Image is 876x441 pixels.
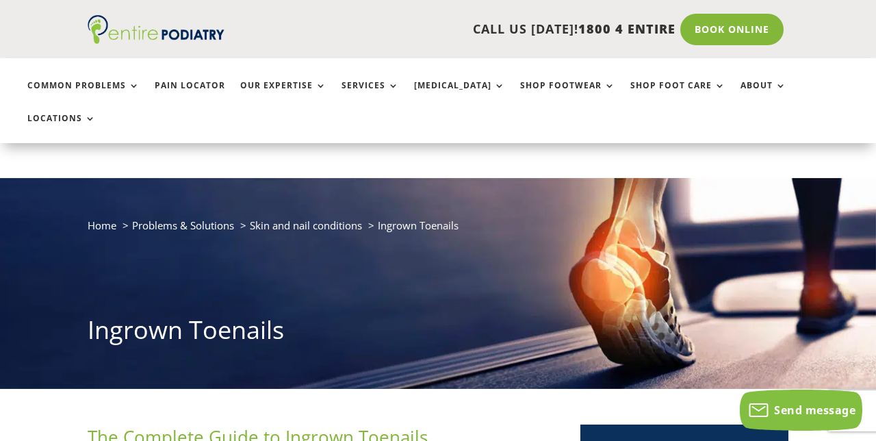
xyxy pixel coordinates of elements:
a: [MEDICAL_DATA] [414,81,505,110]
a: Shop Foot Care [630,81,725,110]
a: Pain Locator [155,81,225,110]
a: Our Expertise [240,81,326,110]
nav: breadcrumb [88,216,788,244]
a: Entire Podiatry [88,33,224,47]
a: Home [88,218,116,232]
span: Ingrown Toenails [378,218,459,232]
a: Problems & Solutions [132,218,234,232]
span: 1800 4 ENTIRE [578,21,675,37]
a: Shop Footwear [520,81,615,110]
a: Skin and nail conditions [250,218,362,232]
a: Services [342,81,399,110]
button: Send message [740,390,862,431]
span: Send message [774,403,855,418]
a: About [740,81,786,110]
a: Book Online [680,14,784,45]
h1: Ingrown Toenails [88,313,788,354]
img: logo (1) [88,15,224,44]
a: Locations [27,114,96,143]
p: CALL US [DATE]! [245,21,675,38]
a: Common Problems [27,81,140,110]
